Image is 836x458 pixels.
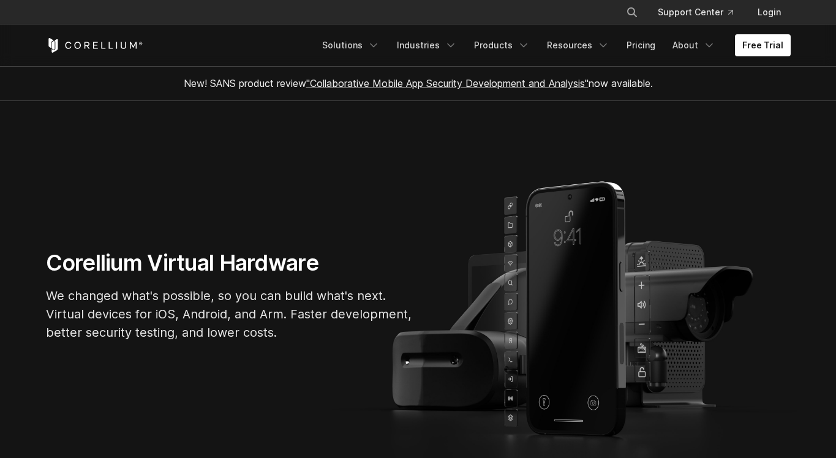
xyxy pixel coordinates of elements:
[46,38,143,53] a: Corellium Home
[315,34,791,56] div: Navigation Menu
[467,34,537,56] a: Products
[665,34,723,56] a: About
[621,1,643,23] button: Search
[619,34,663,56] a: Pricing
[46,287,413,342] p: We changed what's possible, so you can build what's next. Virtual devices for iOS, Android, and A...
[315,34,387,56] a: Solutions
[46,249,413,277] h1: Corellium Virtual Hardware
[184,77,653,89] span: New! SANS product review now available.
[648,1,743,23] a: Support Center
[748,1,791,23] a: Login
[611,1,791,23] div: Navigation Menu
[735,34,791,56] a: Free Trial
[306,77,589,89] a: "Collaborative Mobile App Security Development and Analysis"
[390,34,464,56] a: Industries
[540,34,617,56] a: Resources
